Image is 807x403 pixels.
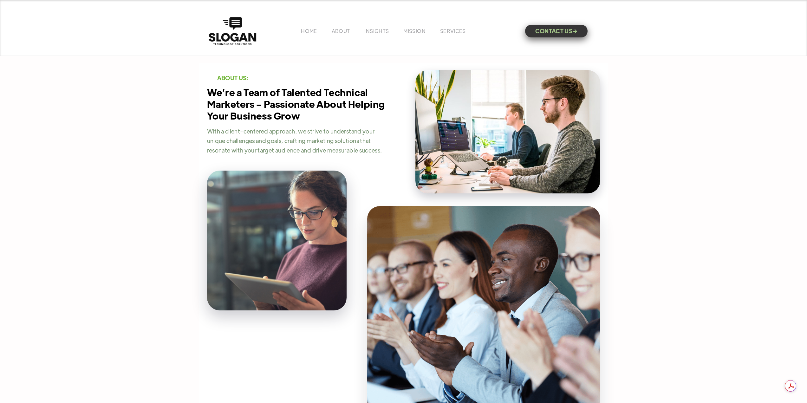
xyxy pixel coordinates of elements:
[207,86,391,121] h1: We’re a Team of Talented Technical Marketers - Passionate About Helping Your Business Grow
[573,29,577,33] span: 
[403,28,426,34] a: MISSION
[207,127,391,155] p: With a client-centered approach, we strive to understand your unique challenges and goals, crafti...
[415,70,600,193] img: Two people working
[207,16,258,47] a: home
[217,75,249,81] div: ABOUT US:
[301,28,317,34] a: HOME
[364,28,389,34] a: INSIGHTS
[440,28,466,34] a: SERVICES
[332,28,350,34] a: ABOUT
[525,25,588,37] a: CONTACT US
[207,171,347,310] img: deliverability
